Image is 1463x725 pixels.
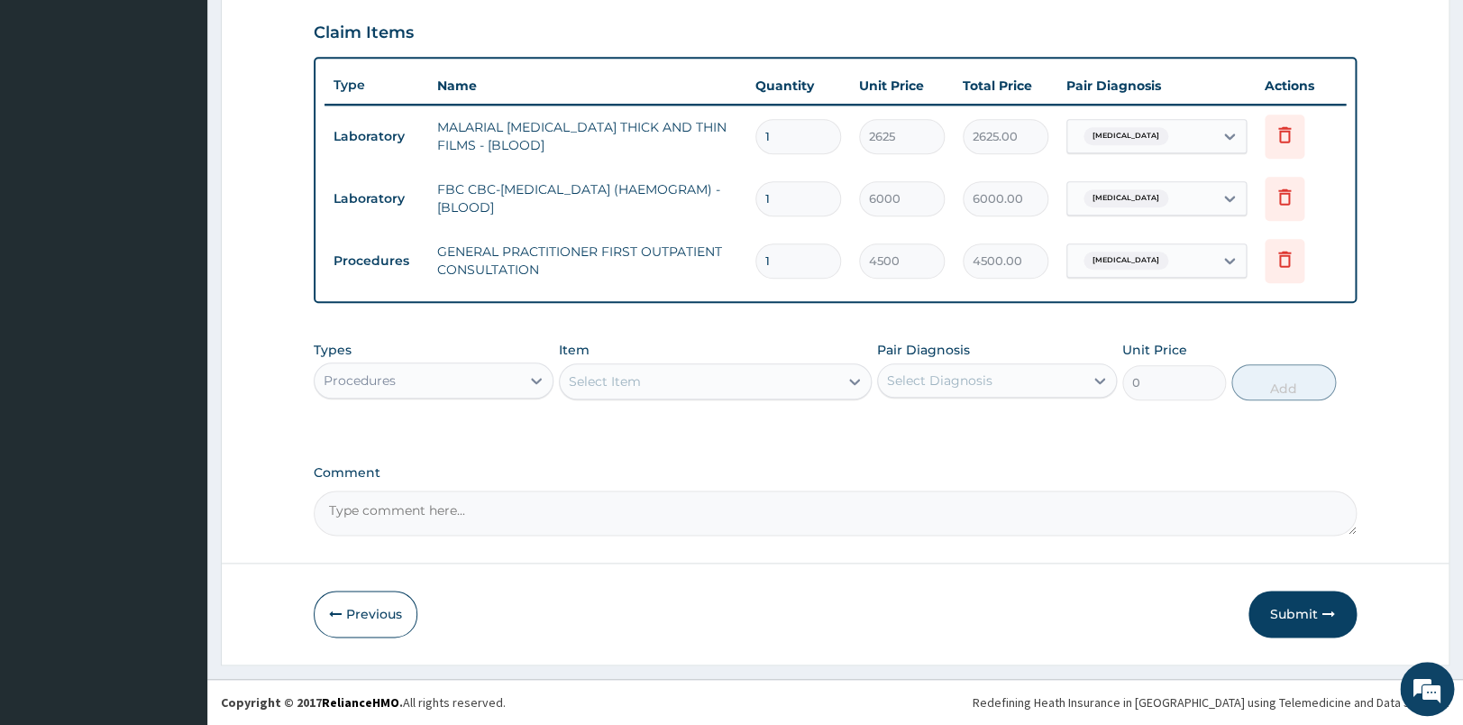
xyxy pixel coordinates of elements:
[973,693,1449,711] div: Redefining Heath Insurance in [GEOGRAPHIC_DATA] using Telemedicine and Data Science!
[314,465,1357,481] label: Comment
[850,68,954,104] th: Unit Price
[325,182,428,216] td: Laboratory
[1122,341,1187,359] label: Unit Price
[1084,127,1168,145] span: [MEDICAL_DATA]
[94,101,303,124] div: Chat with us now
[428,171,746,225] td: FBC CBC-[MEDICAL_DATA] (HAEMOGRAM) - [BLOOD]
[325,120,428,153] td: Laboratory
[428,68,746,104] th: Name
[33,90,73,135] img: d_794563401_company_1708531726252_794563401
[1231,364,1336,400] button: Add
[428,234,746,288] td: GENERAL PRACTITIONER FIRST OUTPATIENT CONSULTATION
[954,68,1057,104] th: Total Price
[1256,68,1346,104] th: Actions
[887,372,992,390] div: Select Diagnosis
[221,694,403,711] strong: Copyright © 2017 .
[314,23,414,43] h3: Claim Items
[1084,189,1168,207] span: [MEDICAL_DATA]
[296,9,339,52] div: Minimize live chat window
[569,372,641,390] div: Select Item
[322,694,399,711] a: RelianceHMO
[877,341,970,359] label: Pair Diagnosis
[207,679,1463,725] footer: All rights reserved.
[314,343,352,358] label: Types
[1248,591,1357,638] button: Submit
[1057,68,1256,104] th: Pair Diagnosis
[559,341,590,359] label: Item
[9,492,343,555] textarea: Type your message and hit 'Enter'
[1084,252,1168,270] span: [MEDICAL_DATA]
[105,227,249,409] span: We're online!
[746,68,850,104] th: Quantity
[428,109,746,163] td: MALARIAL [MEDICAL_DATA] THICK AND THIN FILMS - [BLOOD]
[325,69,428,102] th: Type
[324,372,396,390] div: Procedures
[325,244,428,278] td: Procedures
[314,591,417,638] button: Previous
